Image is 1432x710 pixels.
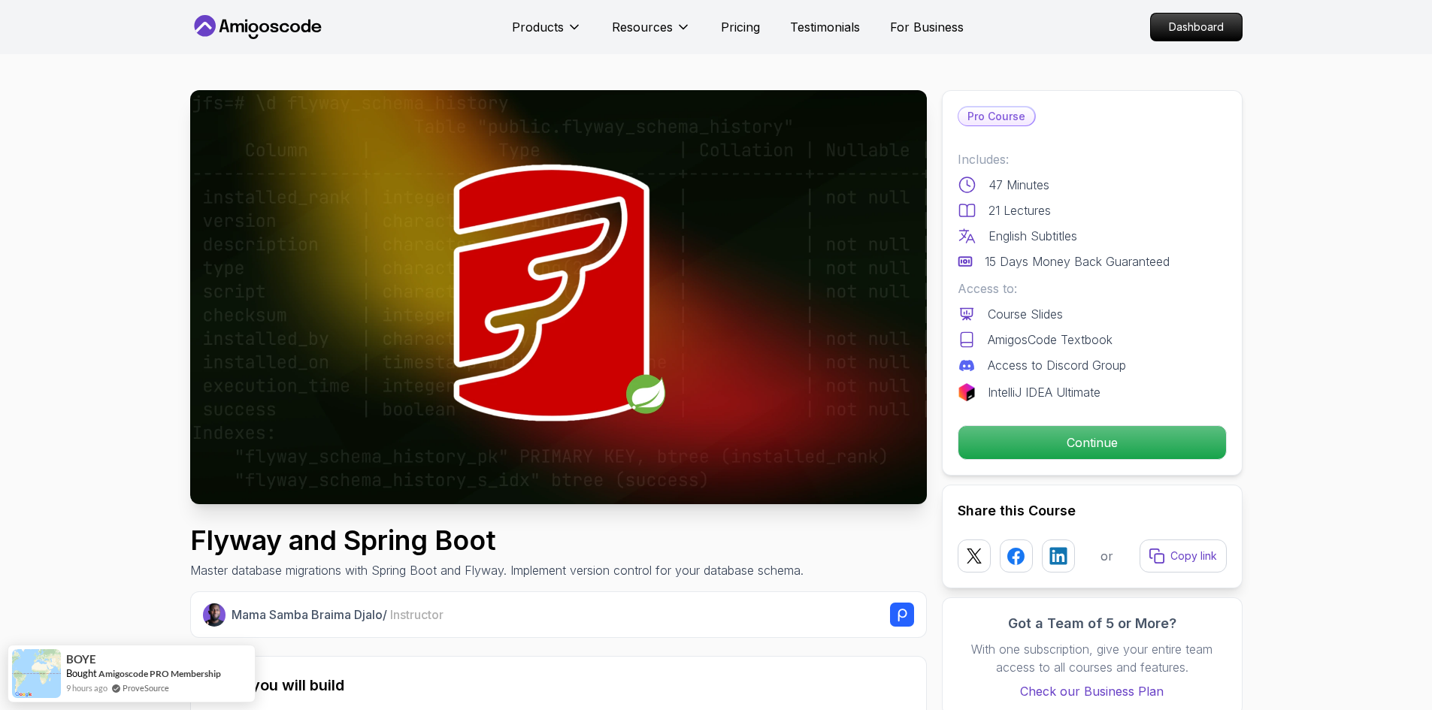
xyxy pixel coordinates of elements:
h2: What you will build [209,675,908,696]
p: Master database migrations with Spring Boot and Flyway. Implement version control for your databa... [190,561,804,579]
p: With one subscription, give your entire team access to all courses and features. [958,640,1227,676]
a: Testimonials [790,18,860,36]
p: 21 Lectures [988,201,1051,219]
iframe: chat widget [1146,330,1417,642]
p: Products [512,18,564,36]
button: Products [512,18,582,48]
p: Access to Discord Group [988,356,1126,374]
span: BOYE [66,653,96,666]
p: Continue [958,426,1226,459]
p: or [1100,547,1113,565]
p: English Subtitles [988,227,1077,245]
p: Pro Course [958,107,1034,125]
span: Instructor [390,607,444,622]
button: Continue [958,425,1227,460]
iframe: chat widget [1369,650,1417,695]
img: Nelson Djalo [203,603,226,627]
button: Copy link [1140,539,1227,573]
h3: Got a Team of 5 or More? [958,613,1227,634]
a: Amigoscode PRO Membership [98,668,221,679]
a: ProveSource [123,681,169,694]
a: Pricing [721,18,760,36]
h2: Share this Course [958,500,1227,521]
p: 15 Days Money Back Guaranteed [985,252,1170,270]
a: For Business [890,18,964,36]
p: Dashboard [1151,14,1242,41]
a: Check our Business Plan [958,682,1227,700]
p: 47 Minutes [988,176,1049,194]
p: Includes: [958,150,1227,168]
img: spring-boot-db-migration_thumbnail [190,90,927,504]
span: 9 hours ago [66,681,107,694]
a: Dashboard [1150,13,1243,41]
p: IntelliJ IDEA Ultimate [988,383,1100,401]
span: Bought [66,667,97,679]
button: Resources [612,18,691,48]
img: provesource social proof notification image [12,649,61,698]
p: Access to: [958,279,1227,298]
h1: Flyway and Spring Boot [190,525,804,555]
p: AmigosCode Textbook [988,331,1113,349]
p: Course Slides [988,305,1063,323]
p: Resources [612,18,673,36]
img: jetbrains logo [958,383,976,401]
p: Mama Samba Braima Djalo / [232,606,444,624]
